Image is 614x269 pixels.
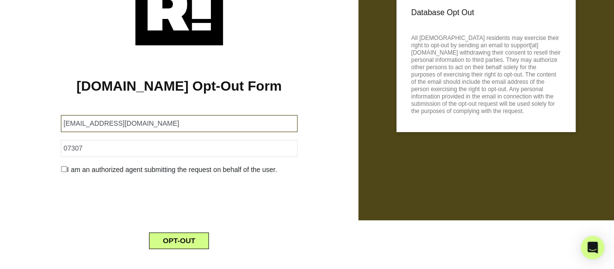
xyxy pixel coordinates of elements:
[149,232,209,249] button: OPT-OUT
[61,140,298,157] input: Zipcode
[15,78,344,95] h1: [DOMAIN_NAME] Opt-Out Form
[581,236,604,259] div: Open Intercom Messenger
[54,165,305,175] div: I am an authorized agent submitting the request on behalf of the user.
[105,183,253,221] iframe: reCAPTCHA
[411,5,561,20] p: Database Opt Out
[411,32,561,115] p: All [DEMOGRAPHIC_DATA] residents may exercise their right to opt-out by sending an email to suppo...
[61,115,298,132] input: Email Address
